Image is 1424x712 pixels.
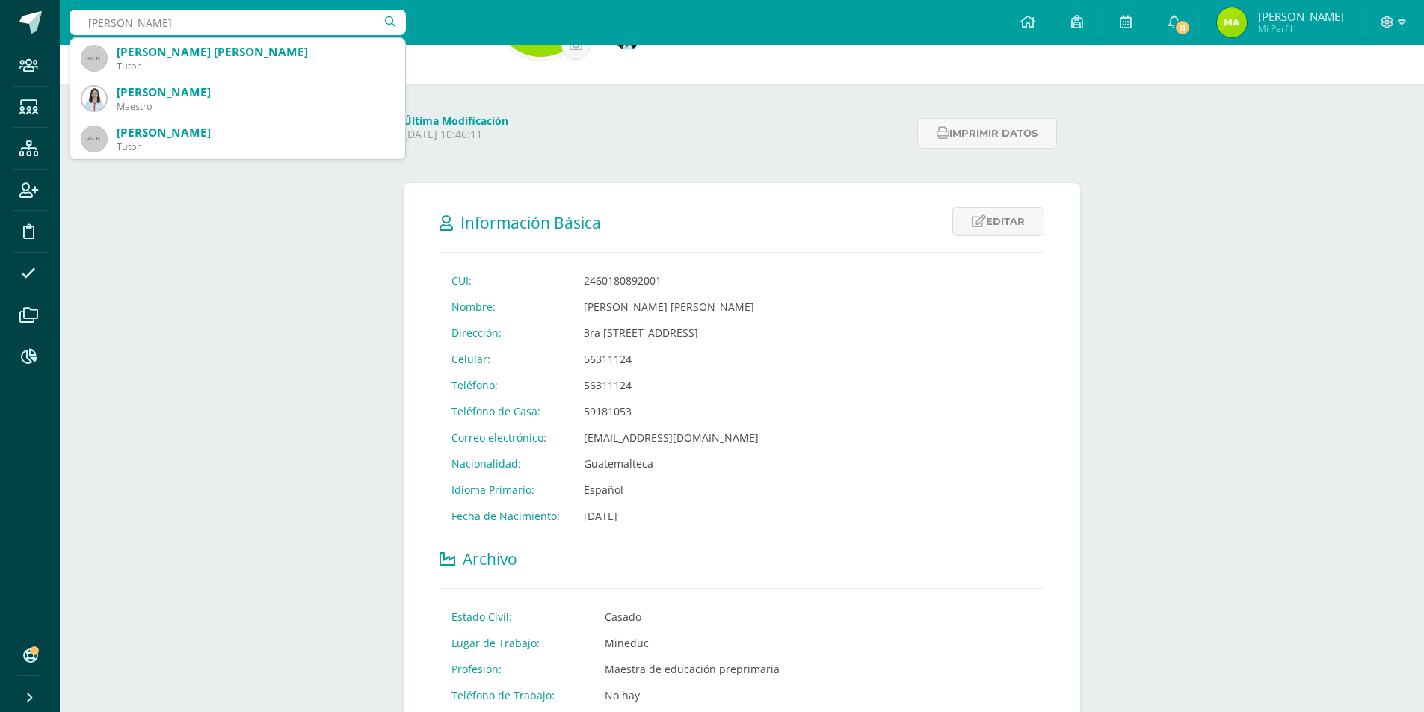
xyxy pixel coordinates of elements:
[1174,19,1191,36] span: 11
[404,114,908,128] h4: Última Modificación
[440,451,572,477] td: Nacionalidad:
[440,398,572,424] td: Teléfono de Casa:
[593,682,792,708] td: No hay
[440,424,572,451] td: Correo electrónico:
[440,372,572,398] td: Teléfono:
[572,346,771,372] td: 56311124
[117,44,393,60] div: [PERSON_NAME] [PERSON_NAME]
[572,398,771,424] td: 59181053
[440,267,572,294] td: CUI:
[117,100,393,113] div: Maestro
[440,477,572,503] td: Idioma Primario:
[463,548,517,569] span: Archivo
[917,118,1057,149] button: Imprimir datos
[440,604,593,630] td: Estado Civil:
[440,682,593,708] td: Teléfono de Trabajo:
[572,451,771,477] td: Guatemalteca
[440,656,593,682] td: Profesión:
[440,320,572,346] td: Dirección:
[460,212,601,233] span: Información Básica
[117,140,393,153] div: Tutor
[82,127,106,151] img: 45x45
[952,207,1044,236] a: Editar
[440,346,572,372] td: Celular:
[593,656,792,682] td: Maestra de educación preprimaria
[572,477,771,503] td: Español
[117,84,393,100] div: [PERSON_NAME]
[1258,22,1344,35] span: Mi Perfil
[440,294,572,320] td: Nombre:
[572,372,771,398] td: 56311124
[572,424,771,451] td: [EMAIL_ADDRESS][DOMAIN_NAME]
[572,320,771,346] td: 3ra [STREET_ADDRESS]
[440,503,572,529] td: Fecha de Nacimiento:
[572,294,771,320] td: [PERSON_NAME] [PERSON_NAME]
[1217,7,1247,37] img: 6b1e82ac4bc77c91773989d943013bd5.png
[572,503,771,529] td: [DATE]
[117,60,393,72] div: Tutor
[117,125,393,140] div: [PERSON_NAME]
[440,630,593,656] td: Lugar de Trabajo:
[593,604,792,630] td: Casado
[1258,9,1344,24] span: [PERSON_NAME]
[82,46,106,70] img: 45x45
[82,87,106,111] img: dc1ec937832883e215a6bf5b4552f556.png
[572,267,771,294] td: 2460180892001
[404,128,908,141] p: [DATE] 10:46:11
[70,10,406,35] input: Busca un usuario...
[593,630,792,656] td: Mineduc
